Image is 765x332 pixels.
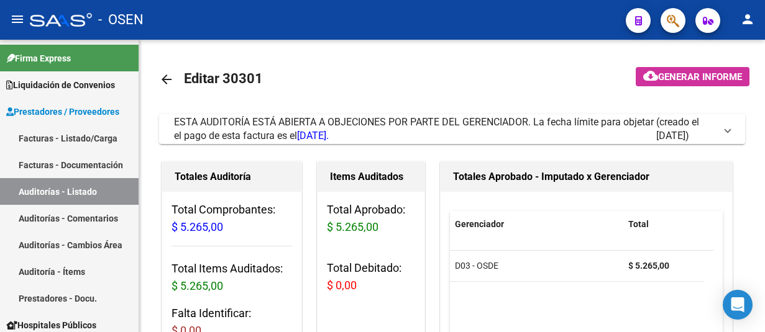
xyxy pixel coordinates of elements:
[330,167,413,187] h1: Items Auditados
[643,68,658,83] mat-icon: cloud_download
[453,167,720,187] h1: Totales Aprobado - Imputado x Gerenciador
[623,211,704,238] datatable-header-cell: Total
[6,105,119,119] span: Prestadores / Proveedores
[740,12,755,27] mat-icon: person
[455,219,504,229] span: Gerenciador
[184,71,263,86] span: Editar 30301
[174,116,654,141] span: ESTA AUDITORÍA ESTÁ ABIERTA A OBJECIONES POR PARTE DEL GERENCIADOR. La fecha límite para objetar ...
[6,52,71,65] span: Firma Express
[723,290,753,320] div: Open Intercom Messenger
[628,261,669,271] strong: $ 5.265,00
[6,318,96,332] span: Hospitales Públicos
[172,201,292,236] h3: Total Comprobantes:
[159,114,745,144] mat-expansion-panel-header: ESTA AUDITORÍA ESTÁ ABIERTA A OBJECIONES POR PARTE DEL GERENCIADOR. La fecha límite para objetar ...
[658,71,742,83] span: Generar informe
[327,279,357,292] span: $ 0,00
[172,260,292,295] h3: Total Items Auditados:
[450,211,623,238] datatable-header-cell: Gerenciador
[327,201,416,236] h3: Total Aprobado:
[98,6,144,34] span: - OSEN
[172,220,223,233] span: $ 5.265,00
[327,220,378,233] span: $ 5.265,00
[175,167,289,187] h1: Totales Auditoría
[172,279,223,292] span: $ 5.265,00
[656,115,715,143] span: (creado el [DATE])
[455,261,498,271] span: D03 - OSDE
[6,78,115,92] span: Liquidación de Convenios
[636,67,749,86] button: Generar informe
[10,12,25,27] mat-icon: menu
[327,259,416,294] h3: Total Debitado:
[628,219,649,229] span: Total
[297,130,329,141] span: [DATE].
[159,72,174,87] mat-icon: arrow_back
